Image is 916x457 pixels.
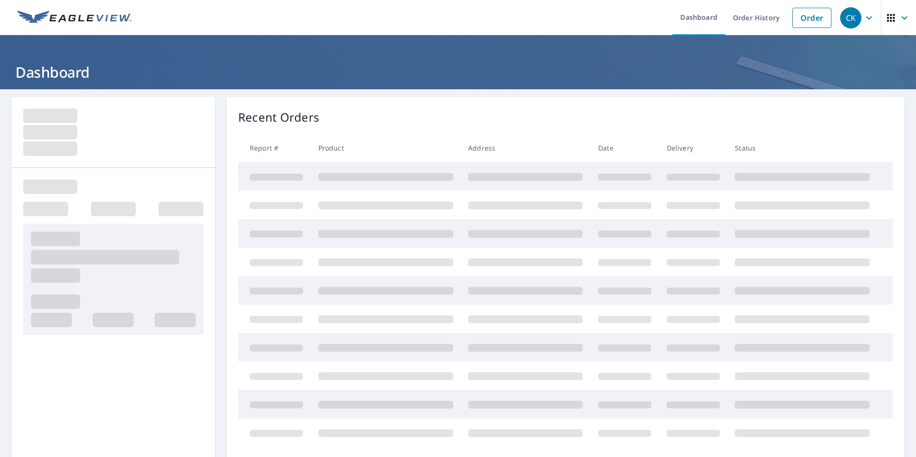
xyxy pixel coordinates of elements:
th: Status [727,134,877,162]
a: Order [792,8,831,28]
h1: Dashboard [12,62,904,82]
th: Report # [238,134,311,162]
img: EV Logo [17,11,131,25]
th: Date [590,134,659,162]
p: Recent Orders [238,109,319,126]
th: Product [311,134,461,162]
th: Delivery [659,134,728,162]
div: CK [840,7,861,28]
th: Address [460,134,590,162]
